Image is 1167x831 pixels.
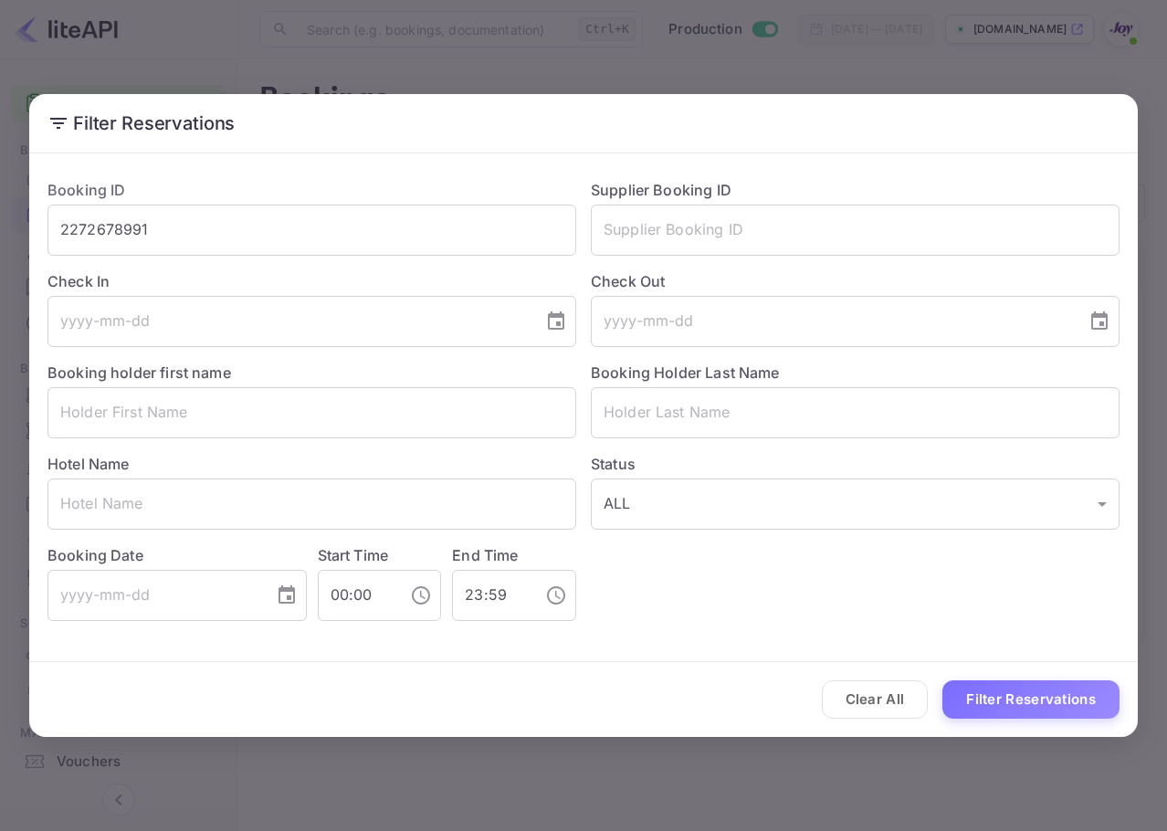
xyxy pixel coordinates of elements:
[47,570,261,621] input: yyyy-mm-dd
[268,577,305,614] button: Choose date
[591,205,1120,256] input: Supplier Booking ID
[47,479,576,530] input: Hotel Name
[318,570,396,621] input: hh:mm
[591,453,1120,475] label: Status
[1081,303,1118,340] button: Choose date
[591,479,1120,530] div: ALL
[591,296,1074,347] input: yyyy-mm-dd
[47,544,307,566] label: Booking Date
[47,205,576,256] input: Booking ID
[538,303,574,340] button: Choose date
[47,296,531,347] input: yyyy-mm-dd
[403,577,439,614] button: Choose time, selected time is 12:00 AM
[47,363,231,382] label: Booking holder first name
[452,546,518,564] label: End Time
[591,387,1120,438] input: Holder Last Name
[29,94,1138,153] h2: Filter Reservations
[942,680,1120,720] button: Filter Reservations
[47,455,130,473] label: Hotel Name
[318,546,389,564] label: Start Time
[47,181,126,199] label: Booking ID
[591,270,1120,292] label: Check Out
[47,387,576,438] input: Holder First Name
[822,680,929,720] button: Clear All
[47,270,576,292] label: Check In
[538,577,574,614] button: Choose time, selected time is 11:59 PM
[591,181,731,199] label: Supplier Booking ID
[452,570,531,621] input: hh:mm
[591,363,780,382] label: Booking Holder Last Name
